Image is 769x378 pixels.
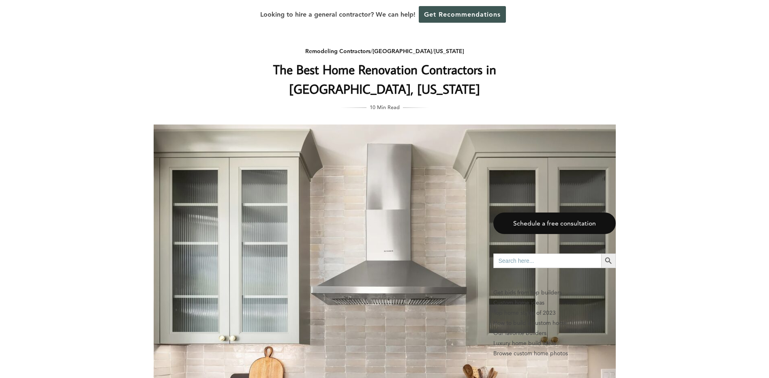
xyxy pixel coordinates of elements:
[223,46,546,56] div: / /
[728,337,759,368] iframe: Drift Widget Chat Controller
[305,47,371,55] a: Remodeling Contractors
[370,103,400,112] span: 10 Min Read
[373,47,432,55] a: [GEOGRAPHIC_DATA]
[434,47,464,55] a: [US_STATE]
[419,6,506,23] a: Get Recommendations
[223,60,546,99] h1: The Best Home Renovation Contractors in [GEOGRAPHIC_DATA], [US_STATE]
